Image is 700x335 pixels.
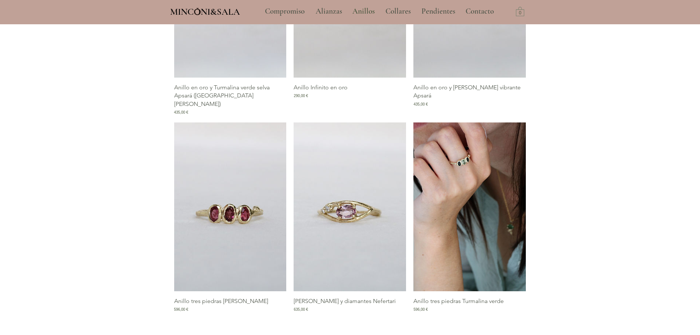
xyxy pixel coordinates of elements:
a: [PERSON_NAME] y diamantes Nefertari635,00 € [294,297,406,312]
div: Galería de Anillo tres piedras Turmalina rosa [174,122,287,312]
p: Anillo Infinito en oro [294,83,348,92]
p: Collares [382,2,414,21]
a: Anillo Infinito en oro290,00 € [294,83,406,115]
span: 596,00 € [413,307,428,312]
span: MINCONI&SALA [170,6,240,17]
p: Compromiso [261,2,308,21]
a: Anillo tres piedras Turmalina verde596,00 € [413,297,526,312]
p: [PERSON_NAME] y diamantes Nefertari [294,297,396,305]
a: Anillo tres piedras [PERSON_NAME]596,00 € [174,297,287,312]
span: 635,00 € [294,307,308,312]
span: 596,00 € [174,307,189,312]
img: Minconi Sala [194,8,201,15]
p: Contacto [462,2,498,21]
span: 290,00 € [294,93,308,99]
p: Anillo en oro y Turmalina verde selva Apsará ([GEOGRAPHIC_DATA][PERSON_NAME]) [174,83,287,108]
text: 0 [519,11,521,16]
span: 435,00 € [413,101,428,107]
p: Anillo tres piedras [PERSON_NAME] [174,297,268,305]
p: Anillo tres piedras Turmalina verde [413,297,504,305]
div: Galería de Anillo tres piedras Turmalina verde [413,122,526,312]
div: Galería de Anillo Turmalina rosa y diamantes Nefertari [294,122,406,312]
a: Anillo tres piedras turmalina verde [413,122,526,291]
a: MINCONI&SALA [170,5,240,17]
a: Compromiso [259,2,310,21]
span: 435,00 € [174,110,189,115]
p: Anillos [349,2,378,21]
a: Anillo en oro y Turmalina verde selva Apsará ([GEOGRAPHIC_DATA][PERSON_NAME])435,00 € [174,83,287,115]
a: Pendientes [416,2,460,21]
a: Carrito con 0 ítems [516,6,524,16]
a: Anillo tres piedras Turmalina rosa [174,122,287,291]
p: Alianzas [312,2,346,21]
a: Anillo en oro y [PERSON_NAME] vibrante Apsará435,00 € [413,83,526,115]
p: Pendientes [418,2,459,21]
nav: Sitio [245,2,514,21]
a: Anillos [347,2,380,21]
a: Anillo Turmalina rosa y diamantes [294,122,406,291]
a: Contacto [460,2,500,21]
a: Alianzas [310,2,347,21]
p: Anillo en oro y [PERSON_NAME] vibrante Apsará [413,83,526,100]
a: Collares [380,2,416,21]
